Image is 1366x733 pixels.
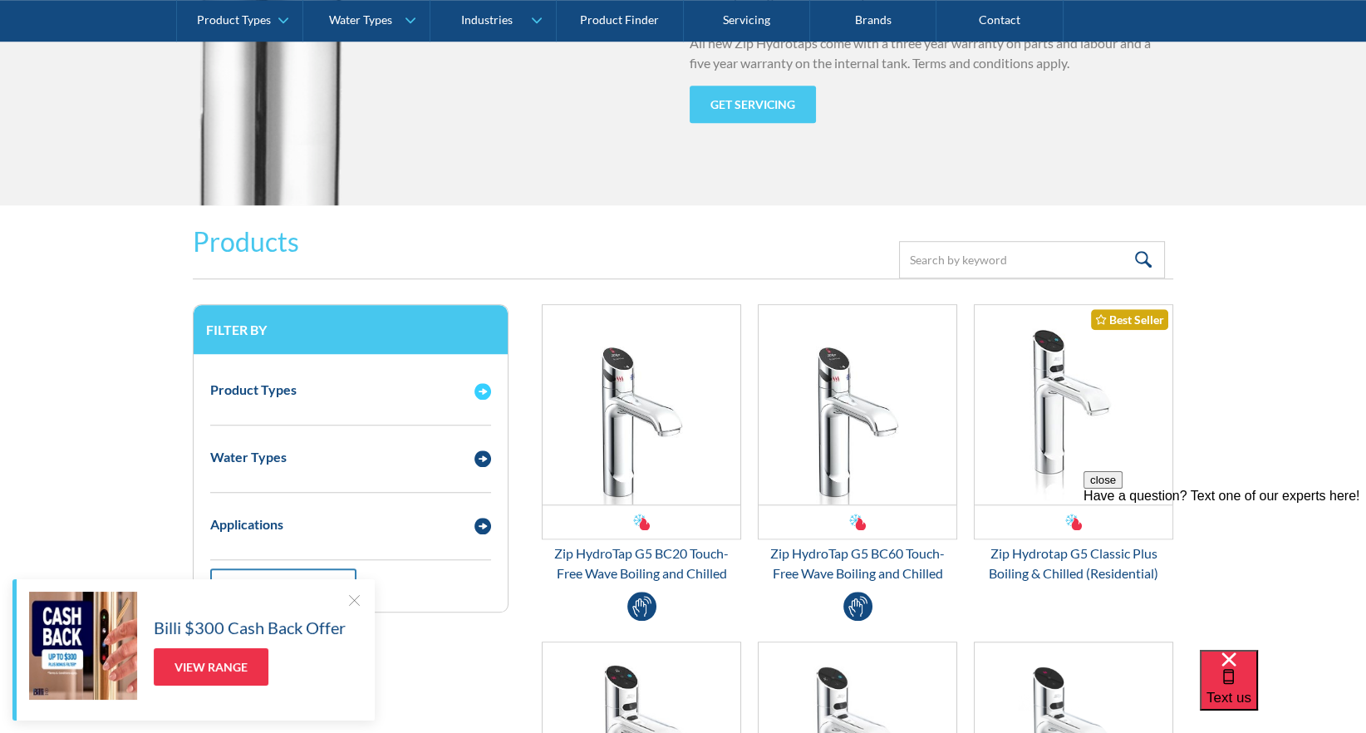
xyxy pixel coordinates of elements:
a: Zip HydroTap G5 BC20 Touch-Free Wave Boiling and ChilledZip HydroTap G5 BC20 Touch-Free Wave Boil... [542,304,741,583]
img: Zip Hydrotap G5 Classic Plus Boiling & Chilled (Residential) [975,305,1172,504]
a: Zip HydroTap G5 BC60 Touch-Free Wave Boiling and ChilledZip HydroTap G5 BC60 Touch-Free Wave Boil... [758,304,957,583]
a: Reset all filters [210,568,356,599]
iframe: podium webchat widget prompt [1083,471,1366,671]
p: All new Zip Hydrotaps come with a three year warranty on parts and labour and a five year warrant... [690,33,1173,73]
a: View Range [154,648,268,686]
div: Industries [461,13,513,27]
h5: Billi $300 Cash Back Offer [154,615,346,640]
div: Product Types [210,380,297,400]
img: Zip HydroTap G5 BC60 Touch-Free Wave Boiling and Chilled [759,305,956,504]
img: Billi $300 Cash Back Offer [29,592,137,700]
a: Zip Hydrotap G5 Classic Plus Boiling & Chilled (Residential)Best SellerZip Hydrotap G5 Classic Pl... [974,304,1173,583]
a: Get servicing [690,86,816,123]
div: Product Types [197,13,271,27]
h2: Products [193,222,299,262]
div: Water Types [329,13,392,27]
img: Zip HydroTap G5 BC20 Touch-Free Wave Boiling and Chilled [543,305,740,504]
iframe: podium webchat widget bubble [1200,650,1366,733]
h3: Filter by [206,322,495,337]
div: Zip HydroTap G5 BC20 Touch-Free Wave Boiling and Chilled [542,544,741,583]
div: Zip Hydrotap G5 Classic Plus Boiling & Chilled (Residential) [974,544,1173,583]
div: Zip HydroTap G5 BC60 Touch-Free Wave Boiling and Chilled [758,544,957,583]
div: Applications [210,514,283,534]
div: Water Types [210,447,287,467]
input: Search by keyword [899,241,1165,278]
div: Best Seller [1091,309,1168,330]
